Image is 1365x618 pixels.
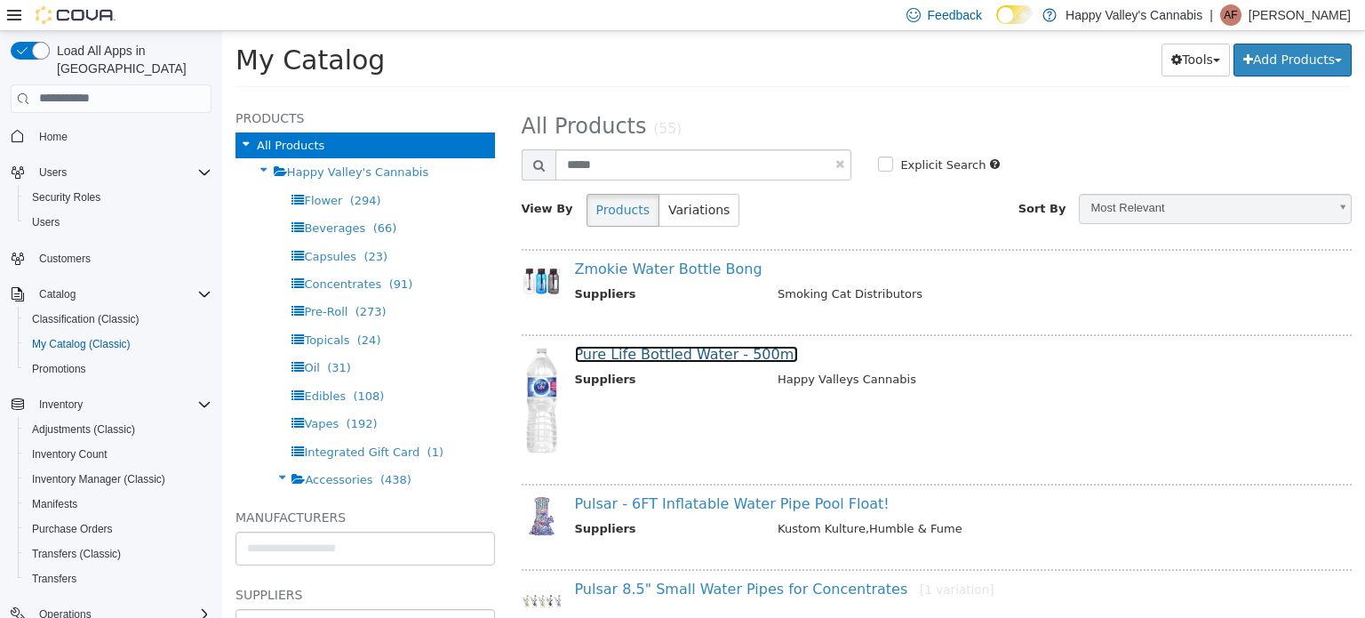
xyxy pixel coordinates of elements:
[32,126,75,148] a: Home
[32,247,212,269] span: Customers
[131,358,162,372] span: (108)
[18,442,219,467] button: Inventory Count
[25,187,212,208] span: Security Roles
[39,165,67,180] span: Users
[124,386,156,399] span: (192)
[364,163,437,196] button: Products
[18,210,219,235] button: Users
[13,13,163,44] span: My Catalog
[32,497,77,511] span: Manifests
[18,517,219,542] button: Purchase Orders
[436,163,517,196] button: Variations
[4,124,219,149] button: Home
[25,419,212,440] span: Adjustments (Classic)
[1209,4,1213,26] p: |
[32,312,140,326] span: Classification (Classic)
[353,229,540,246] a: Zmokie Water Bottle Bong
[151,190,175,204] span: (66)
[82,190,143,204] span: Beverages
[167,246,191,260] span: (91)
[1066,4,1202,26] p: Happy Valley's Cannabis
[205,414,221,428] span: (1)
[82,219,134,232] span: Capsules
[82,330,97,343] span: Oil
[32,422,135,437] span: Adjustments (Classic)
[542,489,1112,511] td: Kustom Kulture,Humble & Fume
[18,467,219,492] button: Inventory Manager (Classic)
[141,219,165,232] span: (23)
[82,302,127,316] span: Topicals
[18,417,219,442] button: Adjustments (Classic)
[32,447,108,461] span: Inventory Count
[4,160,219,185] button: Users
[50,42,212,77] span: Load All Apps in [GEOGRAPHIC_DATA]
[299,230,339,270] img: 150
[82,246,159,260] span: Concentrates
[13,76,273,98] h5: Products
[133,274,164,287] span: (273)
[939,12,1008,45] button: Tools
[158,442,189,455] span: (438)
[32,572,76,586] span: Transfers
[299,316,339,425] img: 150
[13,553,273,574] h5: Suppliers
[928,6,982,24] span: Feedback
[18,566,219,591] button: Transfers
[1011,12,1130,45] button: Add Products
[25,469,172,490] a: Inventory Manager (Classic)
[25,212,67,233] a: Users
[83,442,150,455] span: Accessories
[25,518,212,540] span: Purchase Orders
[32,162,74,183] button: Users
[82,274,125,287] span: Pre-Roll
[18,332,219,357] button: My Catalog (Classic)
[39,397,83,412] span: Inventory
[796,171,844,184] span: Sort By
[32,394,212,415] span: Inventory
[25,444,115,465] a: Inventory Count
[13,476,273,497] h5: Manufacturers
[299,83,425,108] span: All Products
[39,287,76,301] span: Catalog
[39,130,68,144] span: Home
[32,472,165,486] span: Inventory Manager (Classic)
[39,252,91,266] span: Customers
[431,90,459,106] small: (55)
[25,358,212,380] span: Promotions
[18,357,219,381] button: Promotions
[25,187,108,208] a: Security Roles
[65,134,206,148] span: Happy Valley's Cannabis
[4,245,219,271] button: Customers
[996,5,1034,24] input: Dark Mode
[858,164,1106,191] span: Most Relevant
[18,307,219,332] button: Classification (Classic)
[32,362,86,376] span: Promotions
[353,489,543,511] th: Suppliers
[18,185,219,210] button: Security Roles
[353,550,772,566] a: Pulsar 8.5" Small Water Pipes for Concentrates[1 variation]
[299,171,351,184] span: View By
[1224,4,1237,26] span: AF
[4,392,219,417] button: Inventory
[82,358,124,372] span: Edibles
[542,340,1112,362] td: Happy Valleys Cannabis
[32,394,90,415] button: Inventory
[25,358,93,380] a: Promotions
[25,469,212,490] span: Inventory Manager (Classic)
[25,518,120,540] a: Purchase Orders
[32,547,121,561] span: Transfers (Classic)
[25,494,84,515] a: Manifests
[353,464,667,481] a: Pulsar - 6FT Inflatable Water Pipe Pool Float!
[25,309,147,330] a: Classification (Classic)
[299,550,339,590] img: 150
[36,6,116,24] img: Cova
[353,315,576,332] a: Pure Life Bottled Water - 500ml
[35,108,102,121] span: All Products
[25,212,212,233] span: Users
[857,163,1130,193] a: Most Relevant
[25,494,212,515] span: Manifests
[82,414,197,428] span: Integrated Gift Card
[128,163,159,176] span: (294)
[32,190,100,205] span: Security Roles
[698,551,772,566] small: [1 variation]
